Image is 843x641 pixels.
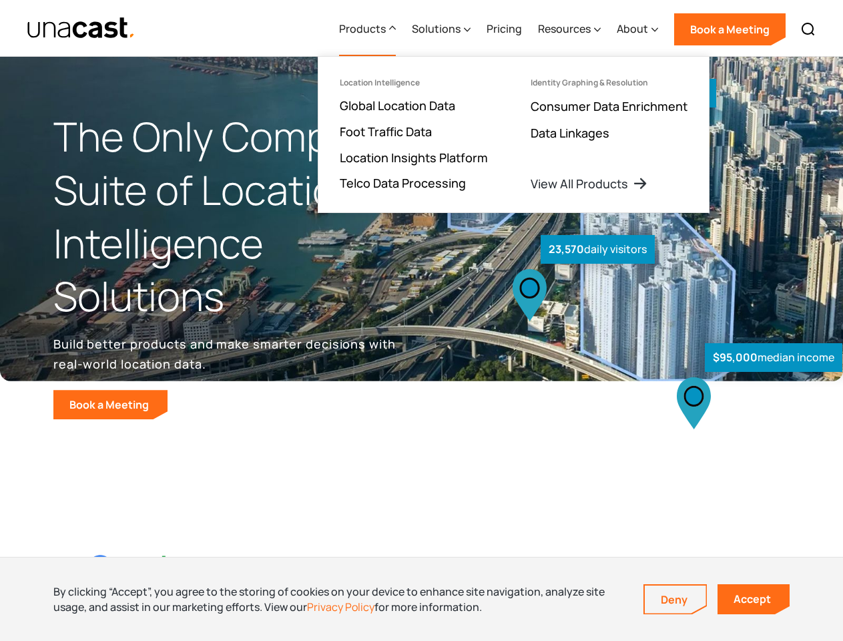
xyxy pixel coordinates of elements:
a: View All Products [531,176,648,192]
a: Telco Data Processing [340,175,466,191]
div: Solutions [412,21,461,37]
div: Location Intelligence [340,78,420,87]
strong: 23,570 [549,242,584,256]
a: Pricing [487,2,522,57]
nav: Products [318,56,710,213]
p: Build better products and make smarter decisions with real-world location data. [53,334,400,374]
a: Privacy Policy [307,600,374,614]
a: Consumer Data Enrichment [531,98,687,114]
strong: $95,000 [713,350,758,365]
div: daily visitors [541,235,655,264]
div: Products [339,21,386,37]
a: Data Linkages [531,125,609,141]
img: BCG logo [375,552,469,590]
a: Book a Meeting [674,13,786,45]
h1: The Only Complete Suite of Location Intelligence Solutions [53,110,422,323]
a: Book a Meeting [53,390,168,419]
a: home [27,17,135,40]
div: Resources [538,2,601,57]
a: Accept [718,584,790,614]
a: Global Location Data [340,97,455,114]
img: Unacast text logo [27,17,135,40]
a: Deny [645,586,706,614]
div: About [617,2,658,57]
div: Identity Graphing & Resolution [531,78,648,87]
div: median income [705,343,842,372]
div: Solutions [412,2,471,57]
a: Location Insights Platform [340,150,488,166]
img: Search icon [800,21,816,37]
div: About [617,21,648,37]
a: Foot Traffic Data [340,124,432,140]
img: Google logo Color [88,555,182,586]
div: Products [339,2,396,57]
div: Resources [538,21,591,37]
div: By clicking “Accept”, you agree to the storing of cookies on your device to enhance site navigati... [53,584,623,614]
img: Harvard U logo [519,555,612,587]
